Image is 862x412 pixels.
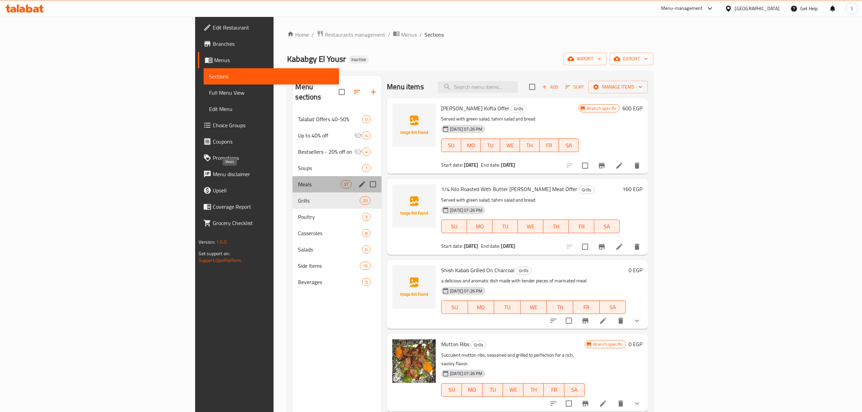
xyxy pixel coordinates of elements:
[441,265,514,275] span: Shish Kabab Grilled On Charcoal
[444,385,459,395] span: SU
[298,131,354,139] span: Up to 40% off
[661,4,703,13] div: Menu-management
[544,383,564,397] button: FR
[444,222,464,231] span: SU
[362,164,371,172] div: items
[547,300,573,314] button: TH
[562,141,576,150] span: SA
[850,5,853,12] span: S
[335,85,349,99] span: Select all sections
[298,262,359,270] span: Side Items
[213,186,334,194] span: Upsell
[199,256,242,265] a: Support.OpsPlatform
[441,184,577,194] span: 1/4 Kilo Roasted With Butter [PERSON_NAME] Meat Offer
[549,302,570,312] span: TH
[362,278,371,286] div: items
[293,258,381,274] div: Side Items16
[441,277,626,285] p: a delicious and aromatic dish made with tender pieces of marinated meat
[584,105,619,112] span: Branch specific
[464,242,478,250] b: [DATE]
[293,241,381,258] div: Salads6
[392,184,436,228] img: 1/4 Kilo Roasted With Butter Kandouz Meat Offer
[198,182,339,199] a: Upsell
[576,302,597,312] span: FR
[298,229,362,237] span: Casseroles
[392,265,436,309] img: Shish Kabab Grilled On Charcoal
[526,385,541,395] span: TH
[213,121,334,129] span: Choice Groups
[600,300,626,314] button: SA
[467,220,492,233] button: MO
[441,383,462,397] button: SU
[298,196,359,205] span: Grills
[615,55,648,63] span: export
[613,395,629,412] button: delete
[511,105,526,113] span: Grills
[441,220,467,233] button: SU
[325,31,385,39] span: Restaurants management
[357,179,367,189] button: edit
[198,150,339,166] a: Promotions
[392,104,436,147] img: Kilo Mutton Kofta Offer
[525,80,539,94] span: Select section
[562,314,576,328] span: Select to update
[629,157,645,174] button: delete
[523,302,544,312] span: WE
[362,229,371,237] div: items
[444,302,465,312] span: SU
[209,89,334,97] span: Full Menu View
[468,300,494,314] button: MO
[298,245,362,254] div: Salads
[198,52,339,68] a: Menus
[492,220,518,233] button: TU
[362,148,371,156] div: items
[298,115,362,123] span: Talabat Offers 40-50%
[516,267,531,275] div: Grills
[629,395,645,412] button: show more
[444,141,458,150] span: SU
[441,115,579,123] p: Served with green salad, tahini salad and bread
[341,180,352,188] div: items
[209,105,334,113] span: Edit Menu
[213,40,334,48] span: Branches
[602,302,623,312] span: SA
[293,144,381,160] div: Bestsellers - 20% off on selected items4
[198,166,339,182] a: Menu disclaimer
[441,138,461,152] button: SU
[462,383,482,397] button: MO
[545,313,562,329] button: sort-choices
[447,126,485,132] span: [DATE] 07:26 PM
[523,141,537,150] span: TH
[559,138,579,152] button: SA
[561,82,588,92] span: Sort items
[629,313,645,329] button: show more
[591,341,625,348] span: Branch specific
[521,300,547,314] button: WE
[360,196,371,205] div: items
[419,31,422,39] li: /
[599,399,607,408] a: Edit menu item
[362,213,371,221] div: items
[461,138,481,152] button: MO
[447,207,485,213] span: [DATE] 07:26 PM
[360,263,370,269] span: 16
[362,149,370,155] span: 4
[465,385,480,395] span: MO
[577,313,594,329] button: Branch-specific-item
[615,162,623,170] a: Edit menu item
[213,154,334,162] span: Promotions
[447,288,485,294] span: [DATE] 07:26 PM
[360,198,370,204] span: 20
[503,141,517,150] span: WE
[485,385,500,395] span: TU
[497,302,518,312] span: TU
[388,31,390,39] li: /
[293,176,381,192] div: Meals37edit
[216,238,227,246] span: 1.0.0
[483,383,503,397] button: TU
[441,196,620,204] p: Served with green salad, tahini salad and bread
[287,30,653,39] nav: breadcrumb
[198,199,339,215] a: Coverage Report
[564,82,586,92] button: Sort
[511,105,526,113] div: Grills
